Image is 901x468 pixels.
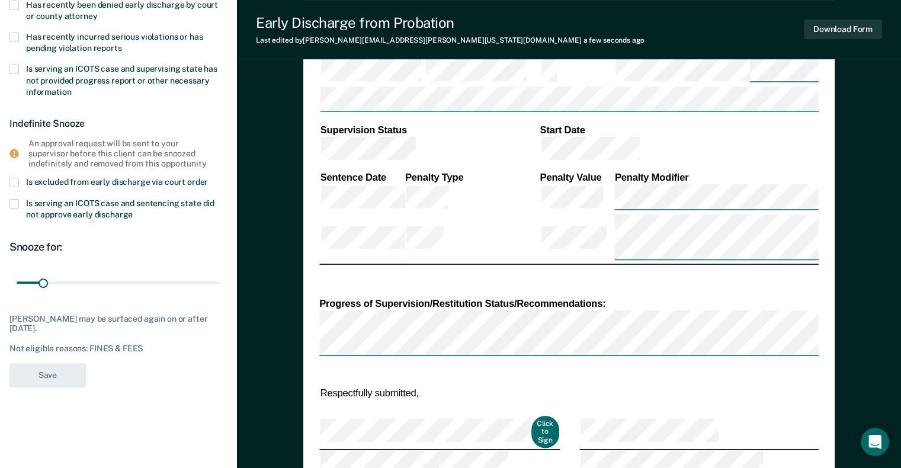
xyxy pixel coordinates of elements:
th: Penalty Type [405,171,540,184]
div: An approval request will be sent to your supervisor before this client can be snoozed indefinitel... [28,139,218,168]
button: Click to Sign [531,415,559,448]
span: Has recently incurred serious violations or has pending violation reports [26,32,203,53]
th: Start Date [539,123,819,136]
button: Save [9,363,86,387]
td: Respectfully submitted, [319,386,560,400]
span: Is serving an ICOTS case and supervising state has not provided progress report or other necessar... [26,64,217,96]
div: Not eligible reasons: FINES & FEES [9,344,227,354]
span: a few seconds ago [583,36,645,44]
div: [PERSON_NAME] may be surfaced again on or after [DATE]. [9,314,227,334]
th: Sentence Date [319,171,404,184]
div: Progress of Supervision/Restitution Status/Recommendations: [319,297,819,310]
div: Indefinite Snooze [9,108,227,139]
div: Last edited by [PERSON_NAME][EMAIL_ADDRESS][PERSON_NAME][US_STATE][DOMAIN_NAME] [256,36,645,44]
div: Snooze for: [9,241,227,254]
th: Penalty Value [539,171,614,184]
span: Is serving an ICOTS case and sentencing state did not approve early discharge [26,198,214,219]
th: Penalty Modifier [614,171,819,184]
th: Supervision Status [319,123,539,136]
iframe: Intercom live chat [861,428,889,456]
span: Is excluded from early discharge via court order [26,177,208,187]
button: Download Form [804,20,882,39]
div: Early Discharge from Probation [256,14,645,31]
